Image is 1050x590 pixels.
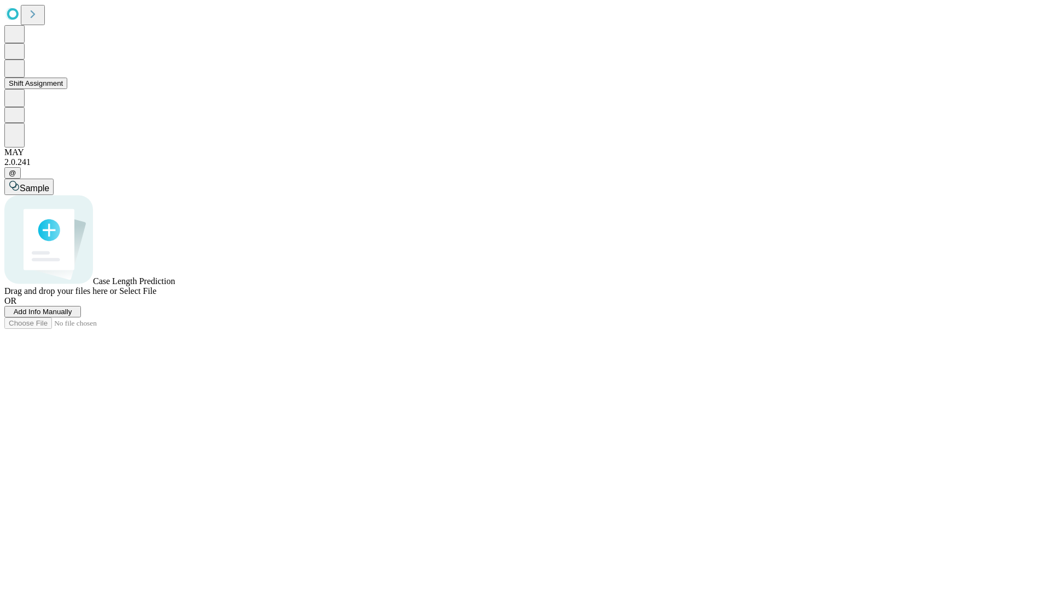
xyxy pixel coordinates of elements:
[4,179,54,195] button: Sample
[4,157,1046,167] div: 2.0.241
[4,78,67,89] button: Shift Assignment
[4,306,81,317] button: Add Info Manually
[4,296,16,305] span: OR
[4,167,21,179] button: @
[14,308,72,316] span: Add Info Manually
[20,184,49,193] span: Sample
[93,276,175,286] span: Case Length Prediction
[4,286,117,296] span: Drag and drop your files here or
[9,169,16,177] span: @
[4,147,1046,157] div: MAY
[119,286,156,296] span: Select File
